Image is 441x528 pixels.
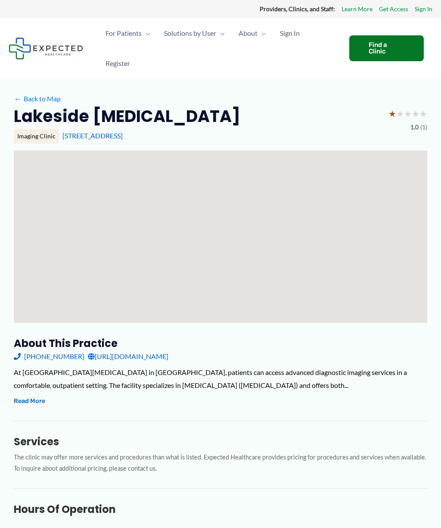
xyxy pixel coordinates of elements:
span: Solutions by User [164,18,216,48]
span: ★ [388,106,396,122]
button: Read More [14,396,45,406]
div: At [GEOGRAPHIC_DATA][MEDICAL_DATA] in [GEOGRAPHIC_DATA], patients can access advanced diagnostic ... [14,366,427,391]
p: The clinic may offer more services and procedures than what is listed. Expected Healthcare provid... [14,452,427,475]
a: Sign In [273,18,307,48]
span: Sign In [280,18,300,48]
span: ★ [396,106,404,122]
span: About [239,18,258,48]
a: Sign In [415,3,432,15]
strong: Providers, Clinics, and Staff: [260,5,335,12]
a: ←Back to Map [14,92,61,105]
a: [URL][DOMAIN_NAME] [88,350,168,363]
a: [STREET_ADDRESS] [62,131,123,140]
span: For Patients [106,18,142,48]
a: Find a Clinic [349,35,424,61]
span: Menu Toggle [142,18,150,48]
a: Register [99,48,137,78]
span: 1.0 [410,122,419,133]
span: ← [14,94,22,103]
span: Menu Toggle [258,18,266,48]
a: [PHONE_NUMBER] [14,350,84,363]
span: ★ [419,106,427,122]
span: (1) [420,122,427,133]
nav: Primary Site Navigation [99,18,341,78]
a: Learn More [342,3,373,15]
a: For PatientsMenu Toggle [99,18,157,48]
h3: Services [14,435,427,448]
a: Get Access [379,3,408,15]
h3: Hours of Operation [14,503,427,516]
span: Menu Toggle [216,18,225,48]
div: Imaging Clinic [14,129,59,144]
h3: About this practice [14,337,427,350]
img: Expected Healthcare Logo - side, dark font, small [9,37,83,59]
a: AboutMenu Toggle [232,18,273,48]
span: ★ [404,106,412,122]
h2: Lakeside [MEDICAL_DATA] [14,106,240,127]
span: ★ [412,106,419,122]
a: Solutions by UserMenu Toggle [157,18,232,48]
span: Register [106,48,130,78]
